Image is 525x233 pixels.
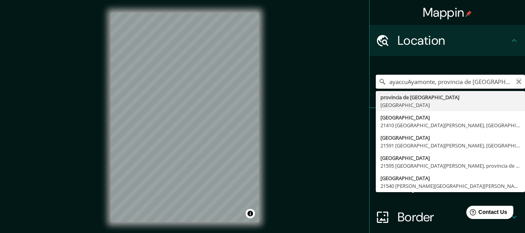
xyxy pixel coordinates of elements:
[370,201,525,233] div: Border
[370,170,525,201] div: Layout
[380,142,520,149] div: 21591 [GEOGRAPHIC_DATA][PERSON_NAME], [GEOGRAPHIC_DATA], [GEOGRAPHIC_DATA]
[456,203,516,224] iframe: Help widget launcher
[398,33,509,48] h4: Location
[380,174,520,182] div: [GEOGRAPHIC_DATA]
[370,25,525,56] div: Location
[380,114,520,121] div: [GEOGRAPHIC_DATA]
[380,182,520,190] div: 21540 [PERSON_NAME][GEOGRAPHIC_DATA][PERSON_NAME], [GEOGRAPHIC_DATA], [GEOGRAPHIC_DATA]
[380,162,520,170] div: 21595 [GEOGRAPHIC_DATA][PERSON_NAME], provincia de [GEOGRAPHIC_DATA], [GEOGRAPHIC_DATA]
[380,134,520,142] div: [GEOGRAPHIC_DATA]
[380,101,520,109] div: [GEOGRAPHIC_DATA]
[376,75,525,89] input: Pick your city or area
[398,209,509,225] h4: Border
[398,178,509,194] h4: Layout
[111,12,259,222] canvas: Map
[380,93,520,101] div: provincia de [GEOGRAPHIC_DATA]
[380,154,520,162] div: [GEOGRAPHIC_DATA]
[516,77,522,85] button: Clear
[466,11,472,17] img: pin-icon.png
[380,121,520,129] div: 21410 [GEOGRAPHIC_DATA][PERSON_NAME], [GEOGRAPHIC_DATA], [GEOGRAPHIC_DATA]
[370,108,525,139] div: Pins
[246,209,255,218] button: Toggle attribution
[423,5,472,20] h4: Mappin
[370,139,525,170] div: Style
